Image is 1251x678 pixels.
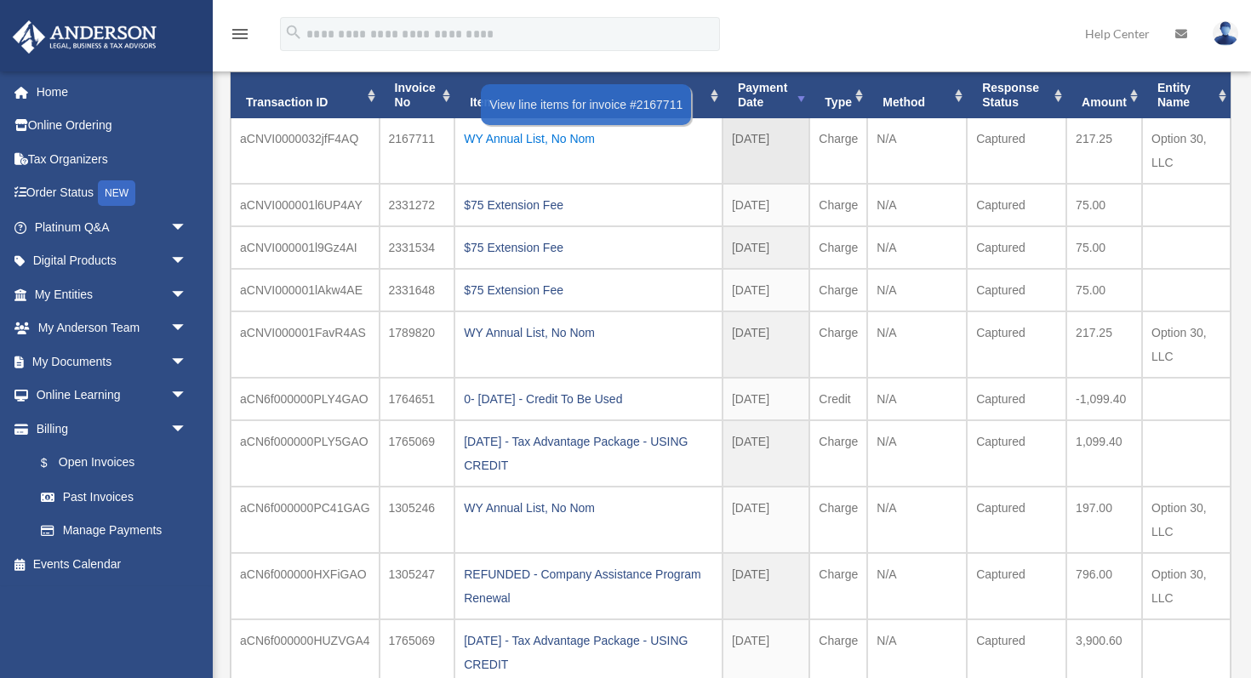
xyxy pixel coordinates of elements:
a: My Documentsarrow_drop_down [12,345,213,379]
a: Billingarrow_drop_down [12,412,213,446]
span: arrow_drop_down [170,379,204,413]
td: [DATE] [723,311,809,378]
div: REFUNDED - Company Assistance Program Renewal [464,562,713,610]
td: Charge [809,553,867,619]
th: Response Status: activate to sort column ascending [967,72,1066,118]
span: arrow_drop_down [170,311,204,346]
td: N/A [867,311,967,378]
a: Order StatusNEW [12,176,213,211]
td: [DATE] [723,269,809,311]
a: Past Invoices [24,480,204,514]
td: aCN6f000000PC41GAG [231,487,380,553]
td: aCN6f000000PLY4GAO [231,378,380,420]
img: Anderson Advisors Platinum Portal [8,20,162,54]
th: Type: activate to sort column ascending [809,72,867,118]
div: $75 Extension Fee [464,236,713,259]
td: [DATE] [723,184,809,226]
td: Option 30, LLC [1142,311,1231,378]
td: 75.00 [1066,269,1142,311]
td: Charge [809,420,867,487]
th: Entity Name: activate to sort column ascending [1142,72,1231,118]
span: arrow_drop_down [170,244,204,279]
td: Credit [809,378,867,420]
th: Payment Date: activate to sort column ascending [723,72,809,118]
div: WY Annual List, No Nom [464,321,713,345]
a: Digital Productsarrow_drop_down [12,244,213,278]
th: Amount: activate to sort column ascending [1066,72,1142,118]
td: aCNVI000001l9Gz4AI [231,226,380,269]
a: Manage Payments [24,514,213,548]
td: Captured [967,226,1066,269]
div: $75 Extension Fee [464,193,713,217]
th: Item: activate to sort column ascending [454,72,723,118]
td: Option 30, LLC [1142,118,1231,184]
a: Home [12,75,213,109]
span: arrow_drop_down [170,345,204,379]
td: Charge [809,184,867,226]
td: N/A [867,226,967,269]
td: N/A [867,184,967,226]
td: 2331648 [380,269,455,311]
a: Online Learningarrow_drop_down [12,379,213,413]
td: Charge [809,487,867,553]
td: 2331272 [380,184,455,226]
td: N/A [867,118,967,184]
th: Invoice No: activate to sort column ascending [380,72,455,118]
td: [DATE] [723,118,809,184]
td: Charge [809,269,867,311]
td: Option 30, LLC [1142,553,1231,619]
span: arrow_drop_down [170,412,204,447]
a: $Open Invoices [24,446,213,481]
div: WY Annual List, No Nom [464,127,713,151]
td: Charge [809,118,867,184]
td: aCN6f000000HXFiGAO [231,553,380,619]
td: aCNVI0000032jfF4AQ [231,118,380,184]
img: User Pic [1213,21,1238,46]
td: Captured [967,420,1066,487]
a: Online Ordering [12,109,213,143]
td: 1305246 [380,487,455,553]
div: 0- [DATE] - Credit To Be Used [464,387,713,411]
a: menu [230,30,250,44]
div: [DATE] - Tax Advantage Package - USING CREDIT [464,629,713,676]
i: menu [230,24,250,44]
td: -1,099.40 [1066,378,1142,420]
a: Platinum Q&Aarrow_drop_down [12,210,213,244]
div: NEW [98,180,135,206]
td: [DATE] [723,553,809,619]
a: My Entitiesarrow_drop_down [12,277,213,311]
td: aCN6f000000PLY5GAO [231,420,380,487]
td: Charge [809,226,867,269]
td: 75.00 [1066,226,1142,269]
td: [DATE] [723,378,809,420]
td: Captured [967,487,1066,553]
span: arrow_drop_down [170,210,204,245]
td: N/A [867,487,967,553]
td: [DATE] [723,420,809,487]
td: 217.25 [1066,118,1142,184]
td: 1789820 [380,311,455,378]
td: 1765069 [380,420,455,487]
td: 2167711 [380,118,455,184]
td: Charge [809,311,867,378]
td: Captured [967,269,1066,311]
td: [DATE] [723,487,809,553]
div: $75 Extension Fee [464,278,713,302]
td: aCNVI000001l6UP4AY [231,184,380,226]
td: Captured [967,378,1066,420]
td: 796.00 [1066,553,1142,619]
td: Captured [967,118,1066,184]
td: 1764651 [380,378,455,420]
td: aCNVI000001FavR4AS [231,311,380,378]
td: 197.00 [1066,487,1142,553]
td: 1,099.40 [1066,420,1142,487]
a: Tax Organizers [12,142,213,176]
td: [DATE] [723,226,809,269]
td: 75.00 [1066,184,1142,226]
span: $ [50,453,59,474]
td: aCNVI000001lAkw4AE [231,269,380,311]
th: Transaction ID: activate to sort column ascending [231,72,380,118]
i: search [284,23,303,42]
td: Option 30, LLC [1142,487,1231,553]
div: [DATE] - Tax Advantage Package - USING CREDIT [464,430,713,477]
